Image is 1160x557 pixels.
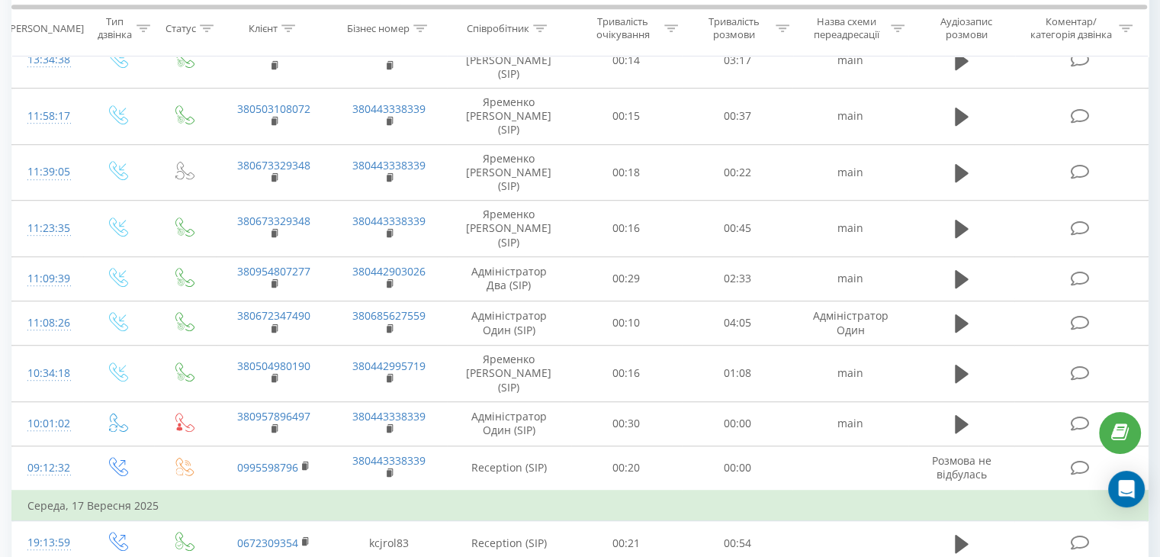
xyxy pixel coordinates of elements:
[467,22,529,35] div: Співробітник
[352,46,426,60] a: 380442986038
[792,144,908,201] td: main
[447,446,571,491] td: Reception (SIP)
[347,22,410,35] div: Бізнес номер
[237,536,298,550] a: 0672309354
[792,32,908,89] td: main
[27,409,68,439] div: 10:01:02
[237,101,310,116] a: 380503108072
[447,301,571,345] td: Адміністратор Один (SIP)
[447,201,571,257] td: Яременко [PERSON_NAME] (SIP)
[352,158,426,172] a: 380443338339
[237,46,310,60] a: 380442377777
[682,346,792,402] td: 01:08
[792,401,908,446] td: main
[571,301,682,345] td: 00:10
[27,308,68,338] div: 11:08:26
[792,256,908,301] td: main
[447,144,571,201] td: Яременко [PERSON_NAME] (SIP)
[571,256,682,301] td: 00:29
[792,89,908,145] td: main
[237,359,310,373] a: 380504980190
[807,16,887,42] div: Назва схеми переадресації
[571,144,682,201] td: 00:18
[682,89,792,145] td: 00:37
[696,16,772,42] div: Тривалість розмови
[27,157,68,187] div: 11:39:05
[352,264,426,278] a: 380442903026
[682,446,792,491] td: 00:00
[352,101,426,116] a: 380443338339
[447,256,571,301] td: Адміністратор Два (SIP)
[922,16,1011,42] div: Аудіозапис розмови
[571,446,682,491] td: 00:20
[352,453,426,468] a: 380443338339
[352,359,426,373] a: 380442995719
[792,201,908,257] td: main
[96,16,132,42] div: Тип дзвінка
[237,214,310,228] a: 380673329348
[447,401,571,446] td: Адміністратор Один (SIP)
[447,346,571,402] td: Яременко [PERSON_NAME] (SIP)
[27,101,68,131] div: 11:58:17
[682,144,792,201] td: 00:22
[27,45,68,75] div: 13:34:38
[447,32,571,89] td: Яременко [PERSON_NAME] (SIP)
[237,264,310,278] a: 380954807277
[27,453,68,483] div: 09:12:32
[792,346,908,402] td: main
[682,201,792,257] td: 00:45
[27,214,68,243] div: 11:23:35
[7,22,84,35] div: [PERSON_NAME]
[165,22,196,35] div: Статус
[682,32,792,89] td: 03:17
[932,453,991,481] span: Розмова не відбулась
[237,308,310,323] a: 380672347490
[352,409,426,423] a: 380443338339
[352,214,426,228] a: 380443338339
[682,301,792,345] td: 04:05
[249,22,278,35] div: Клієнт
[682,401,792,446] td: 00:00
[27,359,68,388] div: 10:34:18
[571,401,682,446] td: 00:30
[792,301,908,345] td: Адміністратор Один
[571,89,682,145] td: 00:15
[237,460,298,475] a: 0995598796
[352,308,426,323] a: 380685627559
[1026,16,1115,42] div: Коментар/категорія дзвінка
[571,346,682,402] td: 00:16
[571,32,682,89] td: 00:14
[682,256,792,301] td: 02:33
[447,89,571,145] td: Яременко [PERSON_NAME] (SIP)
[237,158,310,172] a: 380673329348
[12,491,1149,521] td: Середа, 17 Вересня 2025
[585,16,661,42] div: Тривалість очікування
[1108,471,1145,507] div: Open Intercom Messenger
[237,409,310,423] a: 380957896497
[27,264,68,294] div: 11:09:39
[571,201,682,257] td: 00:16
